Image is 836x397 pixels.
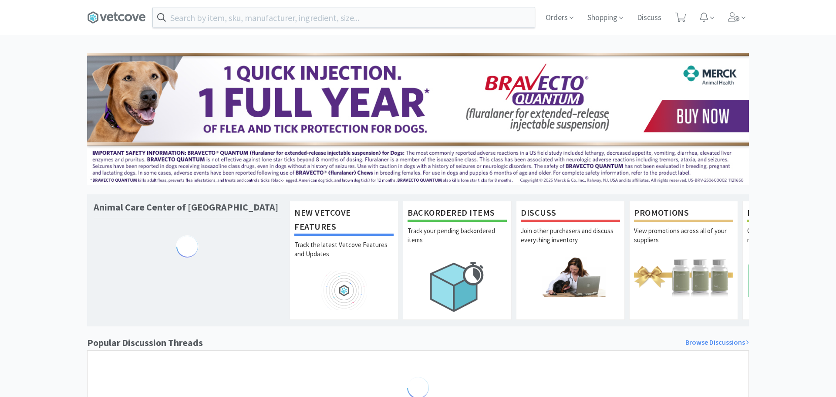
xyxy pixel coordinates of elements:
p: Track the latest Vetcove Features and Updates [294,240,394,271]
h1: Promotions [634,206,733,222]
a: Discuss [634,14,665,22]
h1: Backordered Items [408,206,507,222]
img: hero_discuss.png [521,257,620,296]
p: Join other purchasers and discuss everything inventory [521,226,620,257]
a: Browse Discussions [685,337,749,348]
h1: New Vetcove Features [294,206,394,236]
a: DiscussJoin other purchasers and discuss everything inventory [516,201,625,319]
h1: Popular Discussion Threads [87,335,203,350]
a: PromotionsView promotions across all of your suppliers [629,201,738,319]
p: View promotions across all of your suppliers [634,226,733,257]
h1: Discuss [521,206,620,222]
a: New Vetcove FeaturesTrack the latest Vetcove Features and Updates [290,201,398,319]
a: Backordered ItemsTrack your pending backordered items [403,201,512,319]
p: Track your pending backordered items [408,226,507,257]
img: hero_promotions.png [634,257,733,296]
h1: Animal Care Center of [GEOGRAPHIC_DATA] [94,201,278,214]
input: Search by item, sku, manufacturer, ingredient, size... [153,7,535,27]
img: hero_feature_roadmap.png [294,271,394,310]
img: 3ffb5edee65b4d9ab6d7b0afa510b01f.jpg [87,53,749,185]
img: hero_backorders.png [408,257,507,316]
